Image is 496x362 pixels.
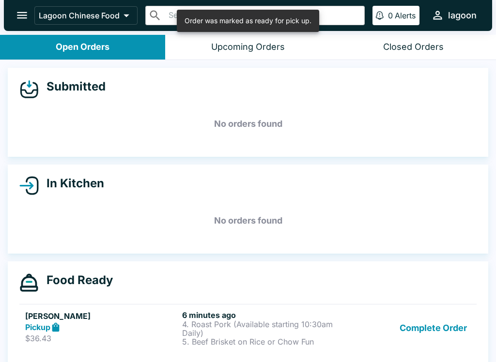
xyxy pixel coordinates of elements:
p: $36.43 [25,333,178,343]
input: Search orders by name or phone number [166,9,360,22]
p: 5. Beef Brisket on Rice or Chow Fun [182,337,335,346]
p: Lagoon Chinese Food [39,11,120,20]
h5: No orders found [19,203,477,238]
div: Order was marked as ready for pick up. [185,13,311,29]
strong: Pickup [25,322,50,332]
h5: No orders found [19,106,477,141]
a: [PERSON_NAME]Pickup$36.436 minutes ago4. Roast Pork (Available starting 10:30am Daily)5. Beef Bri... [19,304,477,352]
div: Upcoming Orders [211,42,285,53]
div: Open Orders [56,42,109,53]
p: 0 [388,11,393,20]
h5: [PERSON_NAME] [25,310,178,322]
h4: Food Ready [39,273,113,287]
h4: Submitted [39,79,106,94]
button: Lagoon Chinese Food [34,6,138,25]
p: Alerts [395,11,416,20]
button: Complete Order [396,310,471,346]
div: Closed Orders [383,42,444,53]
h6: 6 minutes ago [182,310,335,320]
button: open drawer [10,3,34,28]
div: lagoon [448,10,477,21]
button: lagoon [427,5,480,26]
p: 4. Roast Pork (Available starting 10:30am Daily) [182,320,335,337]
h4: In Kitchen [39,176,104,191]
